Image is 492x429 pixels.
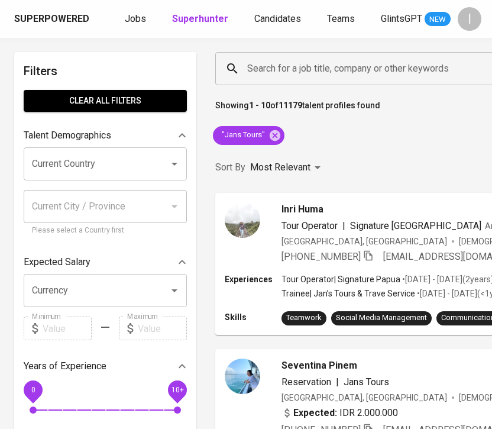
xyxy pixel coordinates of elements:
[171,386,183,394] span: 10+
[31,386,35,394] span: 0
[250,160,310,175] p: Most Relevant
[24,359,106,373] p: Years of Experience
[327,13,355,24] span: Teams
[14,12,92,26] a: Superpowered
[166,282,183,299] button: Open
[281,376,331,388] span: Reservation
[342,219,345,233] span: |
[293,406,337,420] b: Expected:
[24,90,187,112] button: Clear All filters
[213,126,284,145] div: "Jans Tours"
[327,12,357,27] a: Teams
[281,202,323,217] span: Inri Huma
[43,317,92,340] input: Value
[172,13,228,24] b: Superhunter
[125,12,148,27] a: Jobs
[381,13,422,24] span: GlintsGPT
[425,14,451,25] span: NEW
[24,255,90,269] p: Expected Salary
[281,359,357,373] span: Seventina Pinem
[215,99,380,121] p: Showing of talent profiles found
[250,157,325,179] div: Most Relevant
[125,13,146,24] span: Jobs
[286,312,322,324] div: Teamwork
[281,251,361,262] span: [PHONE_NUMBER]
[14,12,89,26] div: Superpowered
[24,62,187,80] h6: Filters
[350,220,481,231] span: Signature [GEOGRAPHIC_DATA]
[213,130,272,141] span: "Jans Tours"
[254,12,303,27] a: Candidates
[336,312,427,324] div: Social Media Management
[458,7,481,31] div: I
[281,220,338,231] span: Tour Operator
[281,392,447,404] div: [GEOGRAPHIC_DATA], [GEOGRAPHIC_DATA]
[381,12,451,27] a: GlintsGPT NEW
[138,317,187,340] input: Value
[254,13,301,24] span: Candidates
[249,101,270,110] b: 1 - 10
[225,273,281,285] p: Experiences
[336,375,339,389] span: |
[281,406,398,420] div: IDR 2.000.000
[33,93,177,108] span: Clear All filters
[225,359,260,394] img: 61fc797a-1e7e-4365-a070-dcfb688179a9.jpg
[24,250,187,274] div: Expected Salary
[225,311,281,323] p: Skills
[279,101,302,110] b: 11179
[344,376,389,388] span: Jans Tours
[281,236,447,247] div: [GEOGRAPHIC_DATA], [GEOGRAPHIC_DATA]
[24,124,187,147] div: Talent Demographics
[172,12,231,27] a: Superhunter
[166,156,183,172] button: Open
[24,354,187,378] div: Years of Experience
[215,160,245,175] p: Sort By
[281,288,415,299] p: Trainee | Jan’s Tours & Trave Service
[32,225,179,237] p: Please select a Country first
[225,202,260,238] img: 5ca25c2c5e4304be47f541b11ec7ba9a.jpeg
[281,273,400,285] p: Tour Operator | Signature Papua
[24,128,111,143] p: Talent Demographics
